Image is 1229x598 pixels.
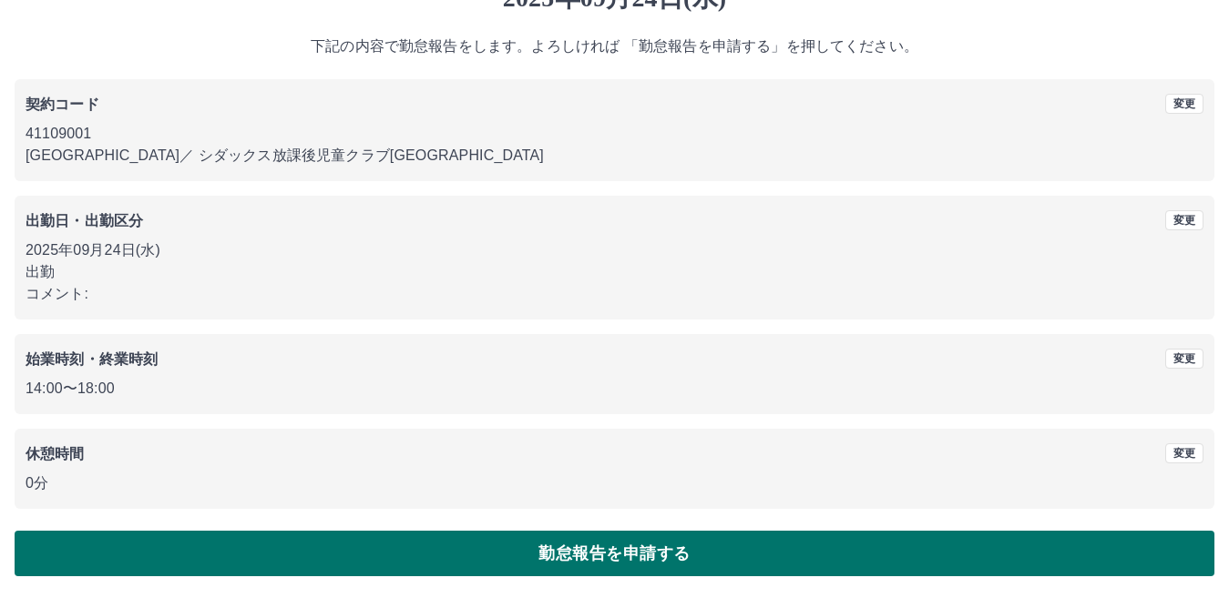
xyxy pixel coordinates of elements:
p: 2025年09月24日(水) [26,239,1203,261]
p: [GEOGRAPHIC_DATA] ／ シダックス放課後児童クラブ[GEOGRAPHIC_DATA] [26,145,1203,167]
button: 変更 [1165,210,1203,230]
button: 変更 [1165,94,1203,114]
p: 0分 [26,472,1203,494]
p: コメント: [26,283,1203,305]
b: 出勤日・出勤区分 [26,213,143,228]
button: 変更 [1165,349,1203,369]
button: 勤怠報告を申請する [15,531,1214,576]
p: 14:00 〜 18:00 [26,378,1203,400]
p: 出勤 [26,261,1203,283]
b: 契約コード [26,96,99,112]
button: 変更 [1165,443,1203,463]
b: 始業時刻・終業時刻 [26,351,158,367]
b: 休憩時間 [26,446,85,461]
p: 下記の内容で勤怠報告をします。よろしければ 「勤怠報告を申請する」を押してください。 [15,35,1214,57]
p: 41109001 [26,123,1203,145]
